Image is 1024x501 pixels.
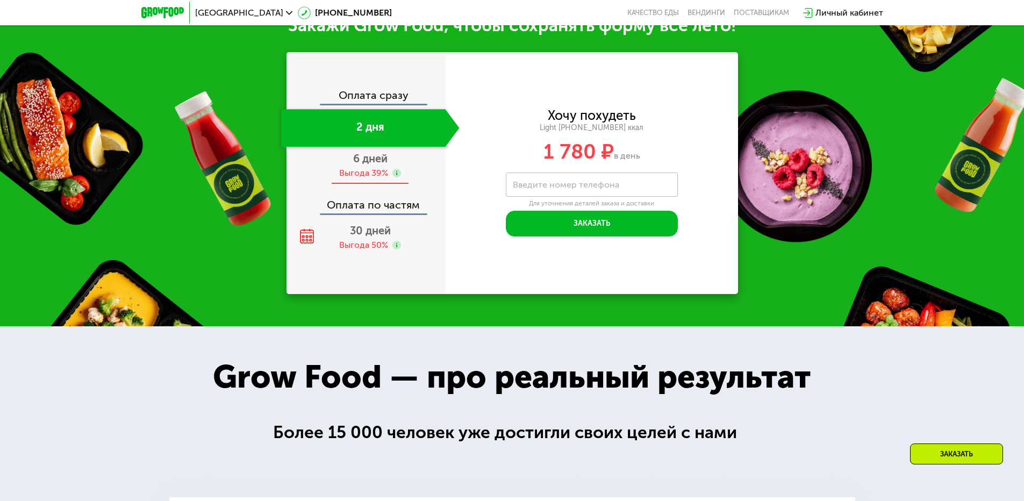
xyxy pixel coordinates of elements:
div: Выгода 39% [339,167,388,179]
span: 6 дней [353,152,388,165]
div: Хочу похудеть [548,110,636,121]
div: Выгода 50% [339,239,388,251]
button: Заказать [506,211,678,237]
div: Заказать [910,443,1003,464]
div: Более 15 000 человек уже достигли своих целей с нами [273,419,751,446]
a: [PHONE_NUMBER] [298,6,392,19]
span: 30 дней [350,224,391,237]
label: Введите номер телефона [513,182,619,188]
div: Для уточнения деталей заказа и доставки [506,199,678,208]
div: Личный кабинет [815,6,883,19]
a: Вендинги [688,9,725,17]
span: в день [614,151,640,161]
span: [GEOGRAPHIC_DATA] [195,9,283,17]
div: поставщикам [734,9,789,17]
div: Grow Food — про реальный результат [189,353,834,401]
div: Оплата по частям [288,189,446,213]
div: Оплата сразу [288,90,446,104]
span: 1 780 ₽ [543,139,614,164]
a: Качество еды [627,9,679,17]
div: Light [PHONE_NUMBER] ккал [446,123,738,133]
